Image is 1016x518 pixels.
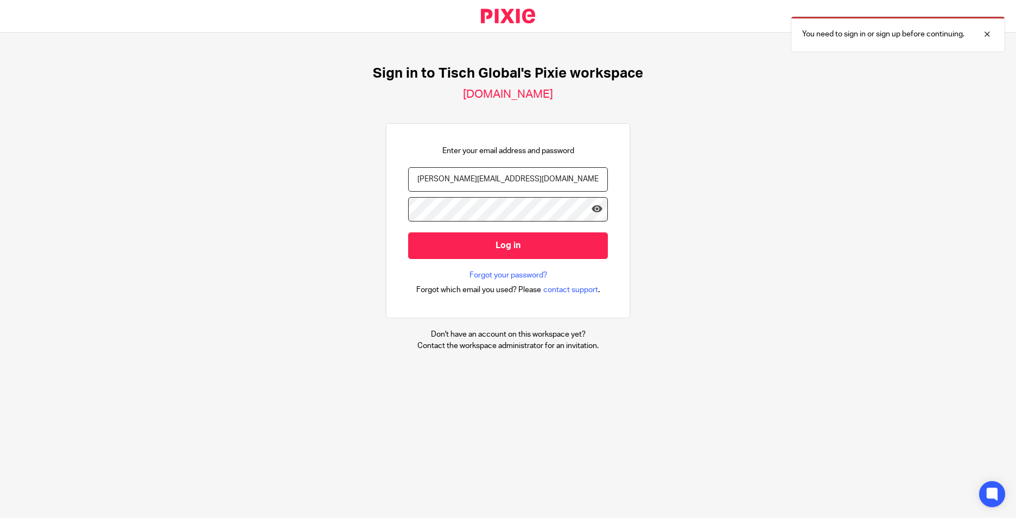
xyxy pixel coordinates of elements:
[802,29,964,40] p: You need to sign in or sign up before continuing.
[417,329,599,340] p: Don't have an account on this workspace yet?
[469,270,547,281] a: Forgot your password?
[416,283,600,296] div: .
[416,285,541,295] span: Forgot which email you used? Please
[442,146,574,156] p: Enter your email address and password
[463,87,553,102] h2: [DOMAIN_NAME]
[543,285,598,295] span: contact support
[408,167,608,192] input: name@example.com
[417,340,599,351] p: Contact the workspace administrator for an invitation.
[373,65,643,82] h1: Sign in to Tisch Global's Pixie workspace
[408,232,608,259] input: Log in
